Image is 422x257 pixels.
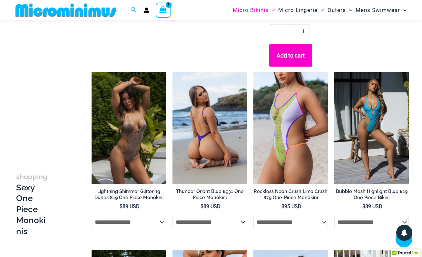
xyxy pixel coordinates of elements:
[362,203,382,209] bdi: 89 USD
[334,72,409,184] a: Bubble Mesh Highlight Blue 819 One Piece 01Bubble Mesh Highlight Blue 819 One Piece 03Bubble Mesh...
[334,188,409,200] h2: Bubble Mesh Highlight Blue 819 One Piece Bikini
[233,2,269,18] span: Micro Bikinis
[120,203,140,209] bdi: 89 USD
[354,2,408,18] a: Mens SwimwearMenu ToggleMenu Toggle
[297,24,309,38] a: +
[253,72,328,184] a: Reckless Neon Crush Lime Crush 879 One Piece 09Reckless Neon Crush Lime Crush 879 One Piece 10Rec...
[334,72,409,184] img: Bubble Mesh Highlight Blue 819 One Piece 01
[120,203,123,209] span: $
[201,203,221,209] bdi: 89 USD
[318,2,324,18] span: Menu Toggle
[326,2,354,18] a: OutersMenu ToggleMenu Toggle
[201,203,203,209] span: $
[231,2,277,18] a: Micro BikinisMenu ToggleMenu Toggle
[281,203,284,209] span: $
[270,24,282,38] a: -
[92,188,166,200] h2: Lightning Shimmer Glittering Dunes 819 One Piece Monokini
[362,203,365,209] span: $
[253,188,328,200] h2: Reckless Neon Crush Lime Crush 879 One-Piece Monokini
[230,1,409,19] nav: Site Navigation
[269,44,312,67] button: Add to cart
[131,6,137,14] a: Search icon link
[16,173,47,181] span: shopping
[253,72,328,184] img: Reckless Neon Crush Lime Crush 879 One Piece 09
[328,2,346,18] span: Outers
[253,188,328,203] a: Reckless Neon Crush Lime Crush 879 One-Piece Monokini
[13,3,119,17] img: MM SHOP LOGO FLAT
[172,72,247,184] img: Thunder Orient Blue 8931 One piece 13
[282,24,297,38] input: Product quantity
[278,2,318,18] span: Micro Lingerie
[172,188,247,203] a: Thunder Orient Blue 8931 One Piece Monokini
[346,2,352,18] span: Menu Toggle
[92,72,166,184] img: Lightning Shimmer Glittering Dunes 819 One Piece Monokini 06
[269,2,275,18] span: Menu Toggle
[92,188,166,203] a: Lightning Shimmer Glittering Dunes 819 One Piece Monokini
[92,72,166,184] a: Lightning Shimmer Glittering Dunes 819 One Piece Monokini 06Lightning Shimmer Glittering Dunes 81...
[16,171,49,237] h3: Sexy One Piece Monokinis
[356,2,400,18] span: Mens Swimwear
[143,7,149,13] a: Account icon link
[156,3,171,17] a: View Shopping Cart, 2 items
[334,188,409,203] a: Bubble Mesh Highlight Blue 819 One Piece Bikini
[172,188,247,200] h2: Thunder Orient Blue 8931 One Piece Monokini
[16,22,74,151] iframe: TrustedSite Certified
[400,2,407,18] span: Menu Toggle
[172,72,247,184] a: Thunder Orient Blue 8931 One piece 09Thunder Orient Blue 8931 One piece 13Thunder Orient Blue 893...
[277,2,326,18] a: Micro LingerieMenu ToggleMenu Toggle
[281,203,301,209] bdi: 95 USD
